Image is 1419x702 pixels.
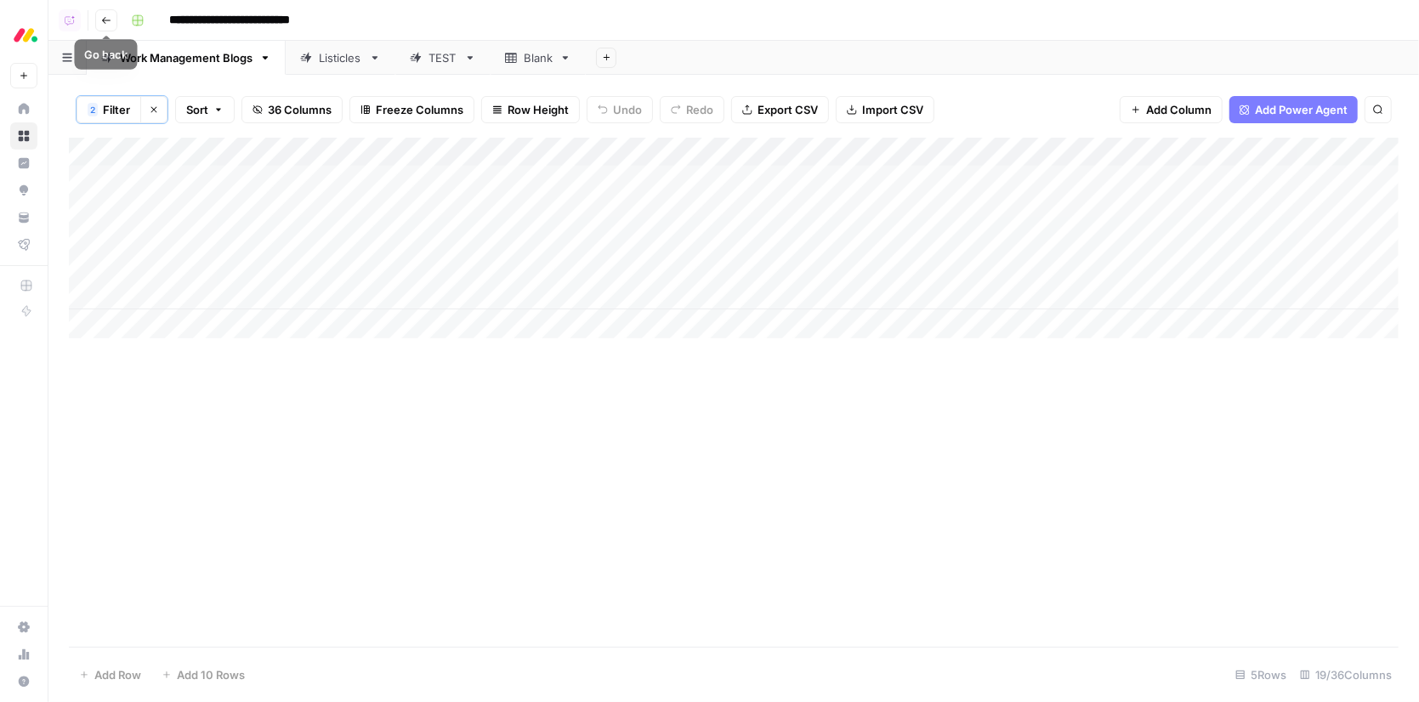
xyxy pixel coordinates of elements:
span: 2 [90,103,95,116]
span: Undo [613,101,642,118]
span: Add Power Agent [1255,101,1348,118]
span: Add 10 Rows [177,666,245,683]
div: 19/36 Columns [1293,661,1399,688]
a: Listicles [286,41,395,75]
button: 2Filter [77,96,140,123]
span: Row Height [508,101,569,118]
a: Flightpath [10,231,37,258]
span: Add Column [1146,101,1212,118]
span: Import CSV [862,101,923,118]
a: Opportunities [10,177,37,204]
button: Redo [660,96,724,123]
button: Freeze Columns [349,96,474,123]
a: Settings [10,614,37,641]
button: Undo [587,96,653,123]
a: Insights [10,150,37,177]
div: Work Management Blogs [120,49,253,66]
div: Blank [524,49,553,66]
button: Help + Support [10,668,37,695]
span: Redo [686,101,713,118]
div: 5 Rows [1229,661,1293,688]
span: 36 Columns [268,101,332,118]
span: Freeze Columns [376,101,463,118]
a: Usage [10,641,37,668]
img: Monday.com Logo [10,20,41,50]
a: Work Management Blogs [87,41,286,75]
span: Sort [186,101,208,118]
span: Filter [103,101,130,118]
button: Workspace: Monday.com [10,14,37,56]
a: TEST [395,41,491,75]
a: Your Data [10,204,37,231]
button: Export CSV [731,96,829,123]
button: Add Column [1120,96,1223,123]
a: Home [10,95,37,122]
button: Add Row [69,661,151,688]
span: Add Row [94,666,141,683]
div: TEST [429,49,457,66]
a: Blank [491,41,586,75]
button: Add 10 Rows [151,661,255,688]
button: Add Power Agent [1229,96,1358,123]
button: Sort [175,96,235,123]
button: 36 Columns [241,96,343,123]
a: Browse [10,122,37,150]
span: Export CSV [758,101,818,118]
button: Import CSV [836,96,934,123]
div: Listicles [319,49,362,66]
button: Row Height [481,96,580,123]
div: 2 [88,103,98,116]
